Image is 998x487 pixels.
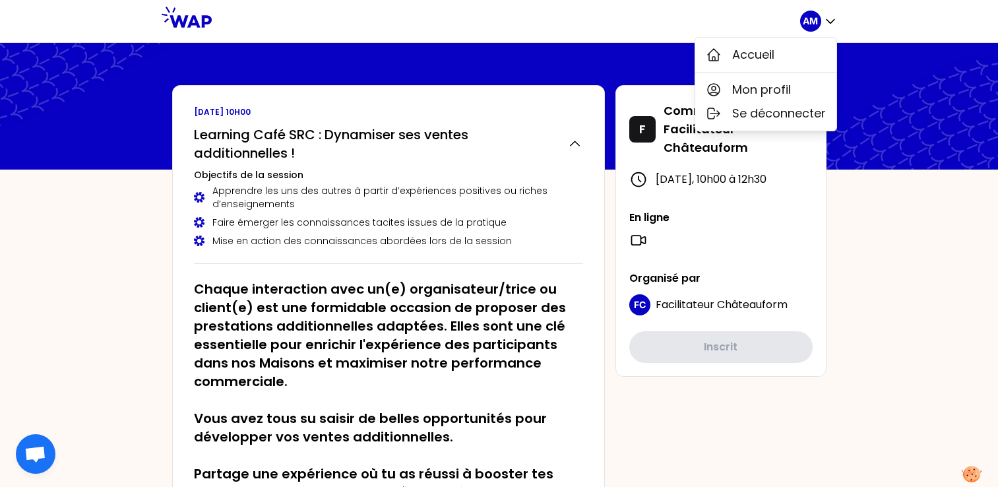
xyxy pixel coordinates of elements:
[16,434,55,474] div: Ouvrir le chat
[629,210,813,226] p: En ligne
[194,168,583,181] h3: Objectifs de la session
[664,102,802,157] p: Communauté de Facilitateur Châteauform
[695,37,837,131] div: AM
[732,46,774,64] span: Accueil
[732,81,791,99] span: Mon profil
[634,298,646,311] p: FC
[629,170,813,189] div: [DATE] , 10h00 à 12h30
[194,125,557,162] h2: Learning Café SRC : Dynamiser ses ventes additionnelles !
[194,107,583,117] p: [DATE] 10h00
[800,11,837,32] button: AM
[629,271,813,286] p: Organisé par
[194,216,583,229] div: Faire émerger les connaissances tacites issues de la pratique
[803,15,818,28] p: AM
[639,120,646,139] p: F
[656,297,788,312] span: Facilitateur Châteauform
[194,125,583,162] button: Learning Café SRC : Dynamiser ses ventes additionnelles !
[629,331,813,363] button: Inscrit
[732,104,826,123] span: Se déconnecter
[194,184,583,211] div: Apprendre les uns des autres à partir d’expériences positives ou riches d’enseignements
[194,234,583,247] div: Mise en action des connaissances abordées lors de la session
